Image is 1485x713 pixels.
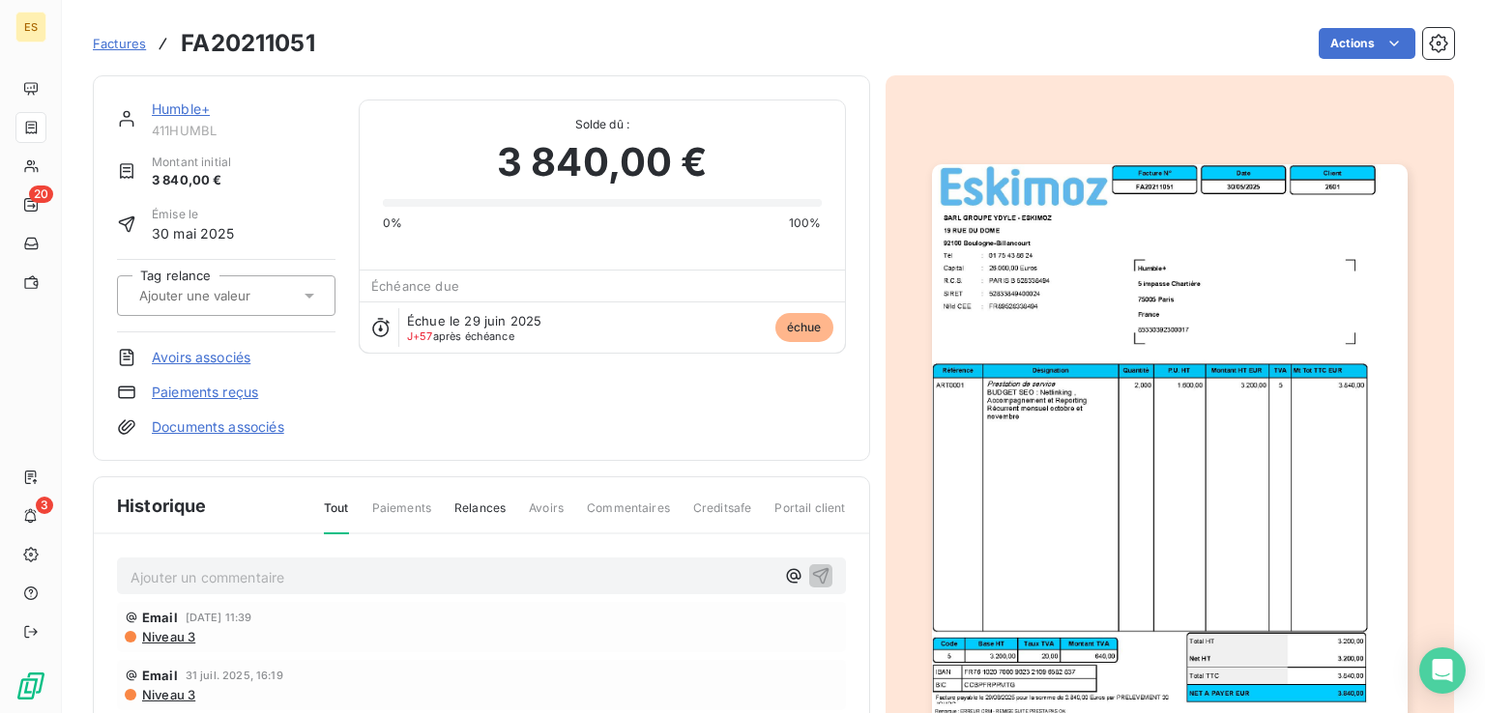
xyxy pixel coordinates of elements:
[152,223,235,243] span: 30 mai 2025
[324,499,349,534] span: Tout
[15,670,46,701] img: Logo LeanPay
[15,189,45,220] a: 20
[140,687,195,702] span: Niveau 3
[142,668,178,683] span: Email
[152,417,284,437] a: Documents associés
[152,154,231,171] span: Montant initial
[152,100,210,117] a: Humble+
[587,499,670,532] span: Commentaires
[15,12,46,43] div: ES
[407,330,514,342] span: après échéance
[407,313,541,328] span: Échue le 29 juin 2025
[774,499,845,532] span: Portail client
[93,36,146,51] span: Factures
[152,123,335,138] span: 411HUMBL
[383,214,402,232] span: 0%
[1419,647,1466,694] div: Open Intercom Messenger
[693,499,752,532] span: Creditsafe
[152,348,250,367] a: Avoirs associés
[152,171,231,190] span: 3 840,00 €
[181,26,315,61] h3: FA20211051
[36,497,53,514] span: 3
[29,185,53,203] span: 20
[152,383,258,402] a: Paiements reçus
[371,278,459,294] span: Échéance due
[186,612,252,623] span: [DATE] 11:39
[1319,28,1415,59] button: Actions
[117,493,207,519] span: Historique
[137,287,332,304] input: Ajouter une valeur
[407,329,433,343] span: J+57
[372,499,431,532] span: Paiements
[454,499,506,532] span: Relances
[789,214,822,232] span: 100%
[142,610,178,625] span: Email
[775,313,833,342] span: échue
[186,670,283,681] span: 31 juil. 2025, 16:19
[140,629,195,644] span: Niveau 3
[93,34,146,53] a: Factures
[529,499,564,532] span: Avoirs
[383,116,821,133] span: Solde dû :
[497,133,708,191] span: 3 840,00 €
[152,206,235,223] span: Émise le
